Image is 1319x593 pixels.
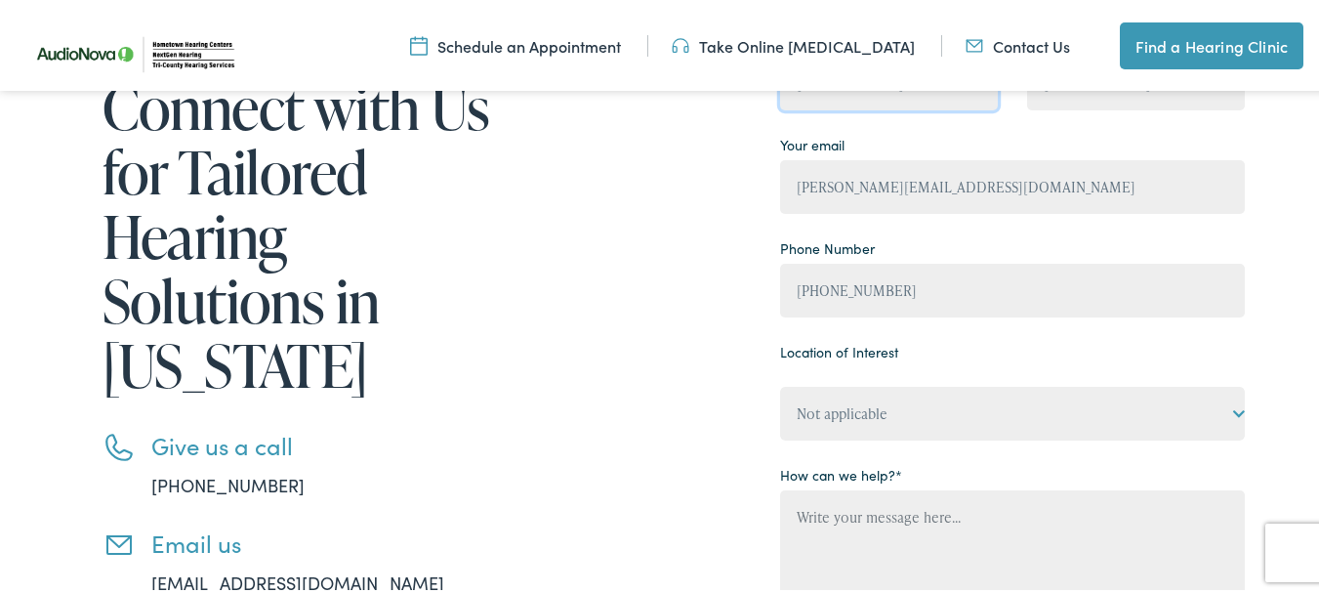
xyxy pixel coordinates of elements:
[966,32,983,54] img: utility icon
[780,235,875,256] label: Phone Number
[966,32,1070,54] a: Contact Us
[780,462,902,483] label: How can we help?
[151,568,444,592] a: [EMAIL_ADDRESS][DOMAIN_NAME]
[151,527,503,555] h3: Email us
[151,470,305,494] a: [PHONE_NUMBER]
[410,32,428,54] img: utility icon
[1120,20,1303,66] a: Find a Hearing Clinic
[780,339,898,360] label: Location of Interest
[780,261,1245,315] input: (XXX) XXX - XXXX
[672,32,915,54] a: Take Online [MEDICAL_DATA]
[780,157,1245,211] input: example@gmail.com
[672,32,689,54] img: utility icon
[151,429,503,457] h3: Give us a call
[410,32,621,54] a: Schedule an Appointment
[103,72,503,395] h1: Connect with Us for Tailored Hearing Solutions in [US_STATE]
[780,132,845,152] label: Your email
